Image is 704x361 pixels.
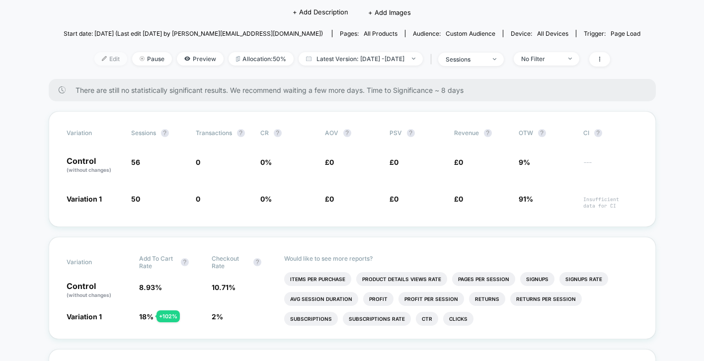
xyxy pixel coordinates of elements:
[284,312,338,326] li: Subscriptions
[329,158,334,166] span: 0
[140,56,145,61] img: end
[484,129,492,137] button: ?
[521,55,561,63] div: No Filter
[503,30,576,37] span: Device:
[67,292,111,298] span: (without changes)
[196,129,232,137] span: Transactions
[94,52,127,66] span: Edit
[407,129,415,137] button: ?
[284,255,637,262] p: Would like to see more reports?
[325,129,338,137] span: AOV
[293,7,348,17] span: + Add Description
[559,272,608,286] li: Signups Rate
[493,58,496,60] img: end
[510,292,582,306] li: Returns Per Session
[343,312,411,326] li: Subscriptions Rate
[459,158,463,166] span: 0
[446,56,485,63] div: sessions
[212,255,248,270] span: Checkout Rate
[416,312,438,326] li: Ctr
[139,255,176,270] span: Add To Cart Rate
[452,272,515,286] li: Pages Per Session
[390,158,398,166] span: £
[132,52,172,66] span: Pause
[67,312,102,321] span: Variation 1
[413,30,495,37] div: Audience:
[196,158,200,166] span: 0
[519,158,530,166] span: 9%
[519,195,533,203] span: 91%
[67,157,121,174] p: Control
[394,158,398,166] span: 0
[260,129,269,137] span: CR
[443,312,473,326] li: Clicks
[329,195,334,203] span: 0
[181,258,189,266] button: ?
[139,312,154,321] span: 18 %
[131,158,140,166] span: 56
[284,272,351,286] li: Items Per Purchase
[446,30,495,37] span: Custom Audience
[237,129,245,137] button: ?
[356,272,447,286] li: Product Details Views Rate
[394,195,398,203] span: 0
[212,283,235,291] span: 10.71 %
[260,195,272,203] span: 0 %
[454,129,479,137] span: Revenue
[67,195,102,203] span: Variation 1
[177,52,224,66] span: Preview
[161,129,169,137] button: ?
[306,56,312,61] img: calendar
[156,310,180,322] div: + 102 %
[196,195,200,203] span: 0
[67,129,121,137] span: Variation
[76,86,636,94] span: There are still no statistically significant results. We recommend waiting a few more days . Time...
[469,292,505,306] li: Returns
[412,58,415,60] img: end
[299,52,423,66] span: Latest Version: [DATE] - [DATE]
[390,129,402,137] span: PSV
[583,196,638,209] span: Insufficient data for CI
[454,195,463,203] span: £
[398,292,464,306] li: Profit Per Session
[67,282,129,299] p: Control
[520,272,554,286] li: Signups
[131,195,140,203] span: 50
[343,129,351,137] button: ?
[454,158,463,166] span: £
[568,58,572,60] img: end
[64,30,323,37] span: Start date: [DATE] (Last edit [DATE] by [PERSON_NAME][EMAIL_ADDRESS][DOMAIN_NAME])
[236,56,240,62] img: rebalance
[583,159,638,174] span: ---
[260,158,272,166] span: 0 %
[274,129,282,137] button: ?
[325,195,334,203] span: £
[390,195,398,203] span: £
[139,283,162,291] span: 8.93 %
[340,30,397,37] div: Pages:
[284,292,358,306] li: Avg Session Duration
[102,56,107,61] img: edit
[428,52,438,67] span: |
[212,312,223,321] span: 2 %
[519,129,573,137] span: OTW
[583,129,638,137] span: CI
[611,30,640,37] span: Page Load
[364,30,397,37] span: all products
[67,255,121,270] span: Variation
[459,195,463,203] span: 0
[368,8,411,16] span: + Add Images
[594,129,602,137] button: ?
[584,30,640,37] div: Trigger:
[229,52,294,66] span: Allocation: 50%
[537,30,568,37] span: all devices
[131,129,156,137] span: Sessions
[325,158,334,166] span: £
[253,258,261,266] button: ?
[538,129,546,137] button: ?
[363,292,393,306] li: Profit
[67,167,111,173] span: (without changes)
